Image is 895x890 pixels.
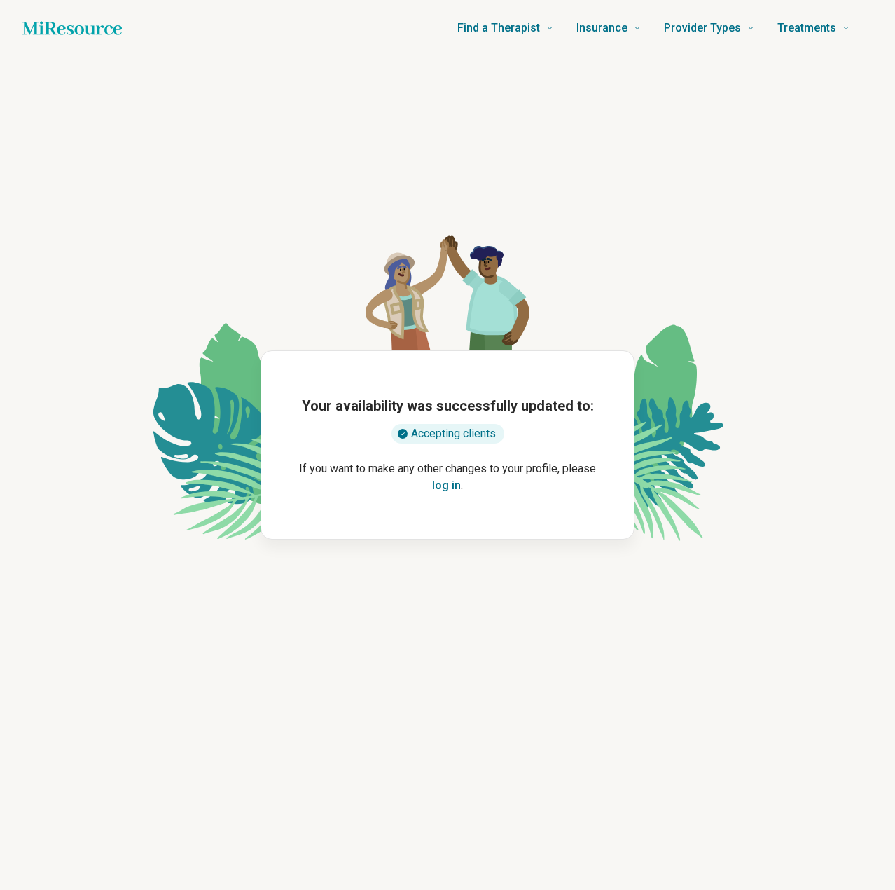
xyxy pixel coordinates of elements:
[576,18,627,38] span: Insurance
[457,18,540,38] span: Find a Therapist
[284,460,611,494] p: If you want to make any other changes to your profile, please .
[22,14,122,42] a: Home page
[664,18,741,38] span: Provider Types
[432,477,461,494] button: log in
[777,18,836,38] span: Treatments
[391,424,504,444] div: Accepting clients
[302,396,594,416] h1: Your availability was successfully updated to:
